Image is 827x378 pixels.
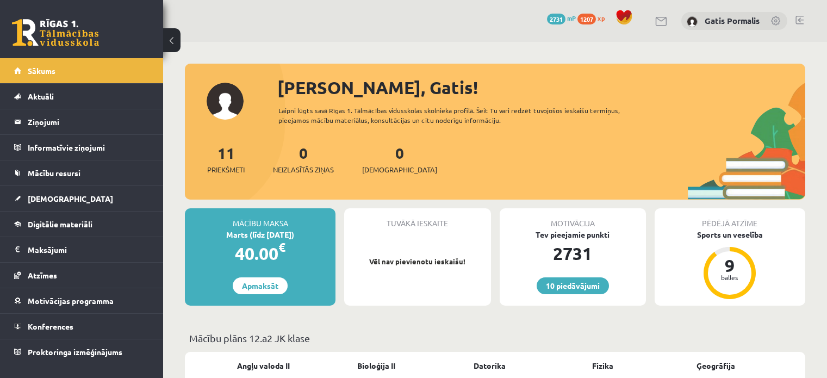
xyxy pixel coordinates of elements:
[14,58,150,83] a: Sākums
[12,19,99,46] a: Rīgas 1. Tālmācības vidusskola
[207,164,245,175] span: Priekšmeti
[14,339,150,364] a: Proktoringa izmēģinājums
[14,84,150,109] a: Aktuāli
[655,229,805,301] a: Sports un veselība 9 balles
[362,143,437,175] a: 0[DEMOGRAPHIC_DATA]
[14,212,150,237] a: Digitālie materiāli
[567,14,576,22] span: mP
[28,219,92,229] span: Digitālie materiāli
[357,360,395,371] a: Bioloģija II
[28,194,113,203] span: [DEMOGRAPHIC_DATA]
[577,14,610,22] a: 1207 xp
[655,208,805,229] div: Pēdējā atzīme
[537,277,609,294] a: 10 piedāvājumi
[273,164,334,175] span: Neizlasītās ziņas
[592,360,613,371] a: Fizika
[655,229,805,240] div: Sports un veselība
[14,109,150,134] a: Ziņojumi
[273,143,334,175] a: 0Neizlasītās ziņas
[500,208,646,229] div: Motivācija
[278,239,285,255] span: €
[474,360,506,371] a: Datorika
[28,66,55,76] span: Sākums
[28,109,150,134] legend: Ziņojumi
[577,14,596,24] span: 1207
[277,75,805,101] div: [PERSON_NAME], Gatis!
[344,208,490,229] div: Tuvākā ieskaite
[350,256,485,267] p: Vēl nav pievienotu ieskaišu!
[14,186,150,211] a: [DEMOGRAPHIC_DATA]
[14,237,150,262] a: Maksājumi
[362,164,437,175] span: [DEMOGRAPHIC_DATA]
[28,296,114,306] span: Motivācijas programma
[185,240,335,267] div: 40.00
[713,274,746,281] div: balles
[713,257,746,274] div: 9
[189,331,801,345] p: Mācību plāns 12.a2 JK klase
[705,15,760,26] a: Gatis Pormalis
[598,14,605,22] span: xp
[14,135,150,160] a: Informatīvie ziņojumi
[278,106,651,125] div: Laipni lūgts savā Rīgas 1. Tālmācības vidusskolas skolnieka profilā. Šeit Tu vari redzēt tuvojošo...
[207,143,245,175] a: 11Priekšmeti
[500,229,646,240] div: Tev pieejamie punkti
[28,347,122,357] span: Proktoringa izmēģinājums
[28,91,54,101] span: Aktuāli
[233,277,288,294] a: Apmaksāt
[28,168,80,178] span: Mācību resursi
[687,16,698,27] img: Gatis Pormalis
[185,208,335,229] div: Mācību maksa
[185,229,335,240] div: Marts (līdz [DATE])
[14,288,150,313] a: Motivācijas programma
[14,263,150,288] a: Atzīmes
[547,14,565,24] span: 2731
[28,237,150,262] legend: Maksājumi
[697,360,735,371] a: Ģeogrāfija
[14,160,150,185] a: Mācību resursi
[14,314,150,339] a: Konferences
[28,321,73,331] span: Konferences
[547,14,576,22] a: 2731 mP
[28,135,150,160] legend: Informatīvie ziņojumi
[237,360,290,371] a: Angļu valoda II
[28,270,57,280] span: Atzīmes
[500,240,646,267] div: 2731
